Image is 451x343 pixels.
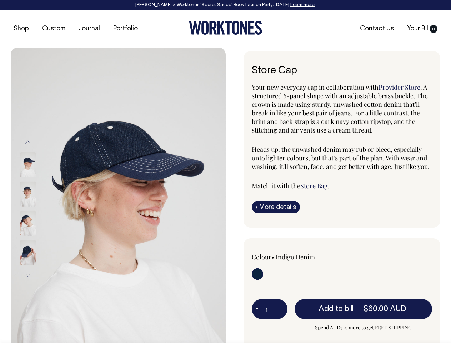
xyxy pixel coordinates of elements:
label: Indigo Denim [276,253,315,261]
span: — [355,305,408,313]
div: [PERSON_NAME] × Worktones ‘Secret Sauce’ Book Launch Party, [DATE]. . [7,3,444,8]
button: + [276,302,287,316]
span: Add to bill [319,305,354,313]
div: Colour [252,253,324,261]
span: • [271,253,274,261]
a: Your Bill0 [404,23,440,35]
button: - [252,302,262,316]
a: Store Bag [300,182,328,190]
a: Contact Us [357,23,397,35]
a: Custom [39,23,68,35]
a: Journal [76,23,103,35]
span: Match it with the . [252,182,330,190]
a: Provider Store [379,83,420,91]
span: Your new everyday cap in collaboration with [252,83,379,91]
img: Store Cap [20,182,36,207]
a: Shop [11,23,32,35]
span: 0 [430,25,437,33]
button: Add to bill —$60.00 AUD [295,299,432,319]
span: Spend AUD350 more to get FREE SHIPPING [295,323,432,332]
span: $60.00 AUD [364,305,406,313]
span: i [256,203,257,210]
h6: Store Cap [252,65,432,76]
a: Learn more [290,3,315,7]
button: Next [22,267,33,283]
img: Store Cap [20,240,36,265]
img: Store Cap [20,211,36,236]
span: . A structured 6-panel shape with an adjustable brass buckle. The crown is made using sturdy, unw... [252,83,428,134]
a: iMore details [252,201,300,213]
span: Heads up: the unwashed denim may rub or bleed, especially onto lighter colours, but that’s part o... [252,145,430,171]
img: Store Cap [20,152,36,177]
button: Previous [22,134,33,150]
a: Portfolio [110,23,141,35]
